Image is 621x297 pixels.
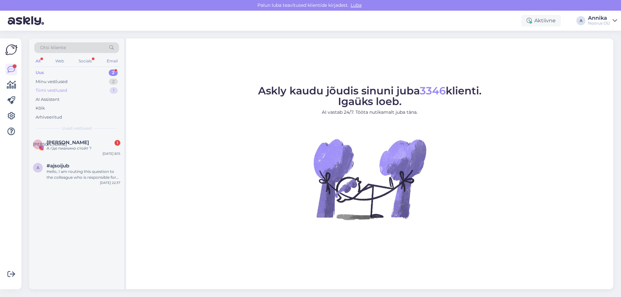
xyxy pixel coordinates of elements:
[5,44,17,56] img: Askly Logo
[36,69,44,76] div: Uus
[109,69,118,76] div: 2
[47,169,120,180] div: Hello, I am routing this question to the colleague who is responsible for this topic. The reply m...
[34,57,42,65] div: All
[37,165,39,170] span: a
[47,140,89,145] span: Николь Солтрук
[105,57,119,65] div: Email
[588,16,617,26] a: AnnikaNoorus OÜ
[40,44,66,51] span: Otsi kliente
[588,16,610,21] div: Annika
[47,163,69,169] span: #ajsoijub
[588,21,610,26] div: Noorus OÜ
[420,84,446,97] span: 3346
[114,140,120,146] div: 1
[110,87,118,94] div: 1
[54,57,65,65] div: Web
[103,151,120,156] div: [DATE] 8:15
[36,87,67,94] div: Tiimi vestlused
[36,105,45,111] div: Kõik
[100,180,120,185] div: [DATE] 22:37
[521,15,561,27] div: Aktiivne
[47,145,120,151] div: А где пианино стойт ?
[258,109,482,116] p: AI vastab 24/7. Tööta nutikamalt juba täna.
[36,79,68,85] div: Minu vestlused
[576,16,585,25] div: A
[36,96,60,103] div: AI Assistent
[33,142,67,147] span: [PERSON_NAME]
[258,84,482,108] span: Askly kaudu jõudis sinuni juba klienti. Igaüks loeb.
[36,114,62,121] div: Arhiveeritud
[77,57,93,65] div: Socials
[62,125,92,131] span: Uued vestlused
[349,2,364,8] span: Luba
[109,79,118,85] div: 2
[311,121,428,237] img: No Chat active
